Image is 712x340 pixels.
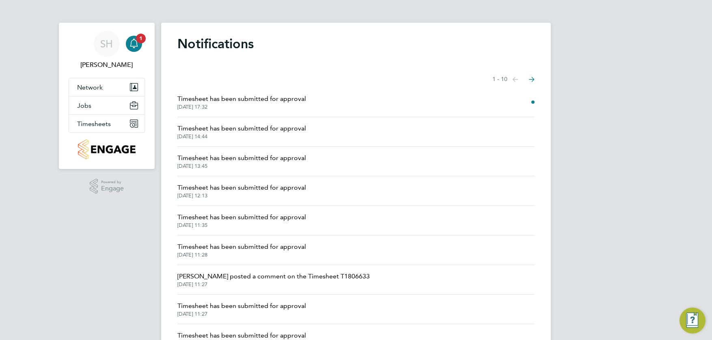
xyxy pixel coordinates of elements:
span: Timesheet has been submitted for approval [177,301,306,311]
span: Network [77,83,103,91]
a: Timesheet has been submitted for approval[DATE] 17:32 [177,94,306,110]
a: SH[PERSON_NAME] [69,31,145,70]
a: Timesheet has been submitted for approval[DATE] 12:13 [177,183,306,199]
span: Timesheet has been submitted for approval [177,153,306,163]
button: Network [69,78,145,96]
span: [DATE] 14:44 [177,133,306,140]
img: countryside-properties-logo-retina.png [78,139,135,159]
span: 1 - 10 [492,75,507,83]
h1: Notifications [177,36,535,52]
nav: Select page of notifications list [492,71,535,88]
span: Engage [101,185,124,192]
a: [PERSON_NAME] posted a comment on the Timesheet T1806633[DATE] 11:27 [177,272,370,288]
a: 1 [126,31,142,57]
span: [DATE] 11:27 [177,281,370,288]
button: Timesheets [69,115,145,133]
span: Jobs [77,102,91,109]
span: [DATE] 11:28 [177,252,306,258]
nav: Main navigation [59,23,155,169]
span: Timesheet has been submitted for approval [177,183,306,192]
a: Timesheet has been submitted for approval[DATE] 14:44 [177,124,306,140]
span: Timesheet has been submitted for approval [177,242,306,252]
span: Timesheets [77,120,111,128]
span: Stephen Harrison [69,60,145,70]
a: Go to home page [69,139,145,159]
a: Powered byEngage [90,179,124,194]
a: Timesheet has been submitted for approval[DATE] 11:35 [177,212,306,229]
span: SH [101,38,113,49]
span: [PERSON_NAME] posted a comment on the Timesheet T1806633 [177,272,370,281]
span: Powered by [101,179,124,186]
span: Timesheet has been submitted for approval [177,94,306,104]
span: [DATE] 13:45 [177,163,306,169]
button: Engage Resource Center [680,308,706,334]
span: [DATE] 17:32 [177,104,306,110]
span: Timesheet has been submitted for approval [177,124,306,133]
span: [DATE] 11:27 [177,311,306,317]
span: [DATE] 11:35 [177,222,306,229]
a: Timesheet has been submitted for approval[DATE] 11:27 [177,301,306,317]
span: [DATE] 12:13 [177,192,306,199]
a: Timesheet has been submitted for approval[DATE] 13:45 [177,153,306,169]
span: 1 [136,34,146,43]
span: Timesheet has been submitted for approval [177,212,306,222]
button: Jobs [69,96,145,114]
a: Timesheet has been submitted for approval[DATE] 11:28 [177,242,306,258]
